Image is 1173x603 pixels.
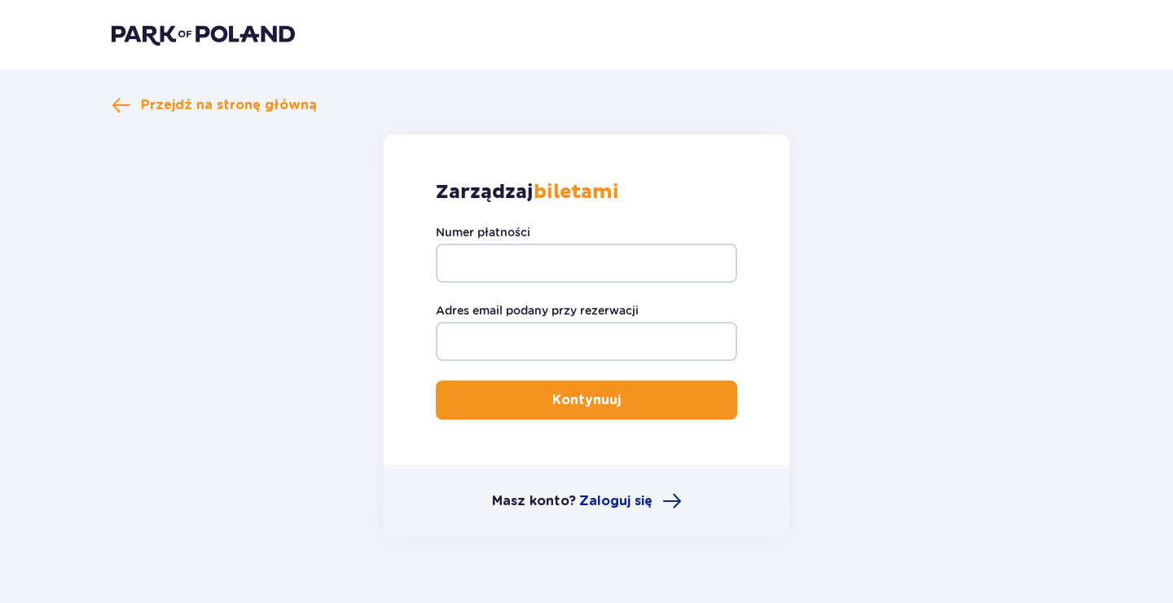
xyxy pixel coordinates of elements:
p: Masz konto? [492,492,576,510]
img: Park of Poland logo [112,23,295,46]
span: Przejdź na stronę główną [141,96,317,114]
p: Zarządzaj [436,180,619,205]
label: Adres email podany przy rezerwacji [436,302,639,319]
a: Przejdź na stronę główną [112,95,317,115]
span: Zaloguj się [579,492,652,510]
p: Kontynuuj [552,391,621,409]
button: Kontynuuj [436,381,737,420]
a: Zaloguj się [579,491,682,511]
strong: biletami [534,180,619,205]
label: Numer płatności [436,224,530,240]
